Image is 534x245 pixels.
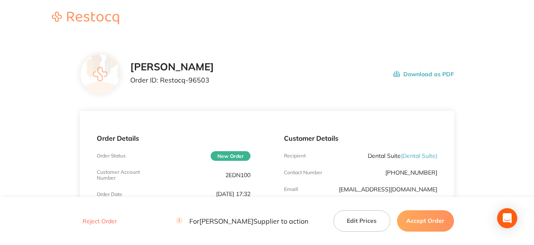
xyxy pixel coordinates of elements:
[385,169,437,176] p: [PHONE_NUMBER]
[368,152,437,159] p: Dental Suite
[97,153,126,159] p: Order Status
[176,217,308,225] p: For [PERSON_NAME] Supplier to action
[397,210,454,231] button: Accept Order
[211,151,250,161] span: New Order
[284,170,322,175] p: Contact Number
[97,191,122,197] p: Order Date
[80,217,119,225] button: Reject Order
[44,12,127,24] img: Restocq logo
[97,134,250,142] p: Order Details
[97,169,148,181] p: Customer Account Number
[44,12,127,26] a: Restocq logo
[284,153,306,159] p: Recipient
[284,186,298,192] p: Emaill
[401,152,437,160] span: ( Dental Suite )
[393,61,454,87] button: Download as PDF
[216,191,250,197] p: [DATE] 17:32
[333,210,390,231] button: Edit Prices
[284,134,437,142] p: Customer Details
[225,172,250,178] p: 2EDN100
[339,186,437,193] a: [EMAIL_ADDRESS][DOMAIN_NAME]
[130,76,214,84] p: Order ID: Restocq- 96503
[130,61,214,73] h2: [PERSON_NAME]
[497,208,517,228] div: Open Intercom Messenger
